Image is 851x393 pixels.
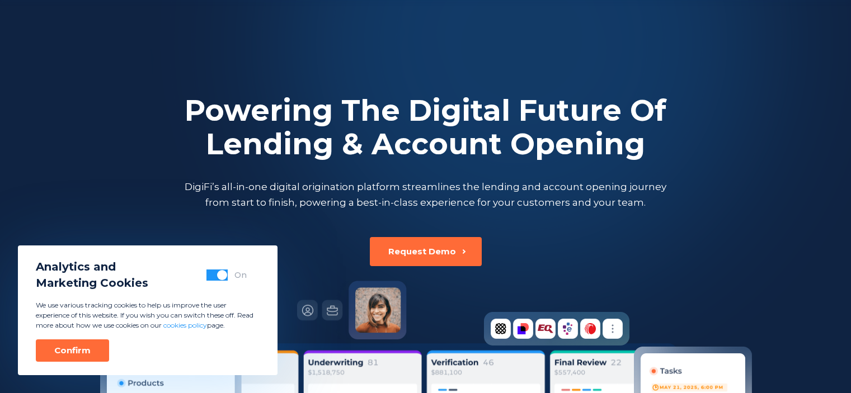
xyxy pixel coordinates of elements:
span: Marketing Cookies [36,275,148,291]
p: We use various tracking cookies to help us improve the user experience of this website. If you wi... [36,300,260,330]
span: Analytics and [36,259,148,275]
div: Request Demo [388,246,456,257]
a: cookies policy [163,321,207,329]
p: DigiFi’s all-in-one digital origination platform streamlines the lending and account opening jour... [182,179,669,210]
button: Request Demo [370,237,482,266]
div: On [234,269,247,281]
div: Confirm [54,345,91,356]
button: Confirm [36,339,109,362]
h2: Powering The Digital Future Of Lending & Account Opening [182,94,669,161]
